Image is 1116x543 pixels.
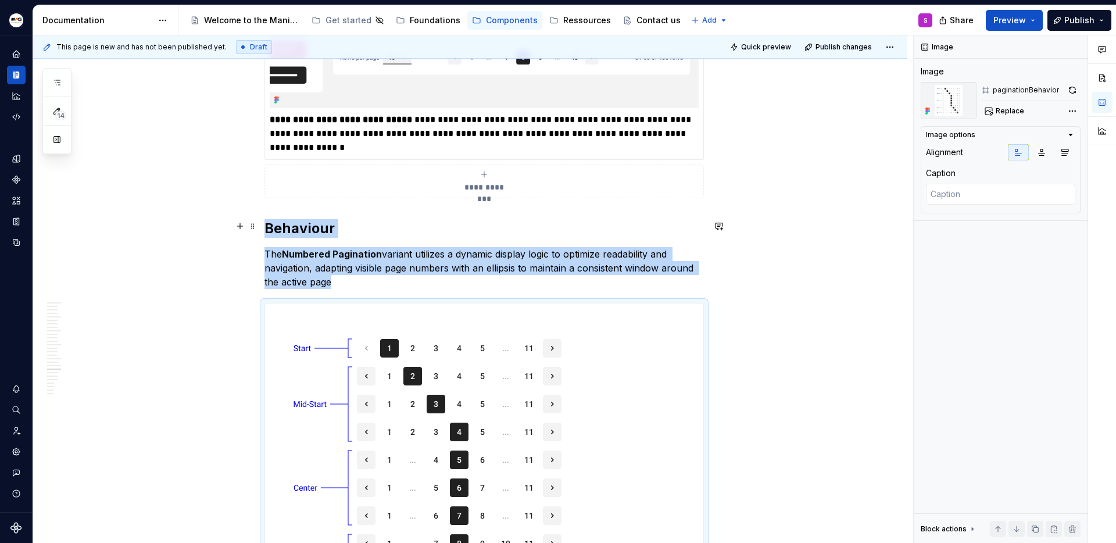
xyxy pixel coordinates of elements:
span: This page is new and has not been published yet. [56,42,227,52]
a: Code automation [7,108,26,126]
p: The variant utilizes a dynamic display logic to optimize readability and navigation, adapting vis... [264,247,704,289]
a: Foundations [391,11,465,30]
div: Get started [325,15,371,26]
button: Search ⌘K [7,401,26,419]
h2: Behaviour [264,219,704,238]
div: Welcome to the Manitou and [PERSON_NAME] Design System [204,15,300,26]
div: S [924,16,928,25]
a: Components [467,11,542,30]
div: paginationBehavior [993,85,1059,95]
div: Ressources [563,15,611,26]
a: Data sources [7,233,26,252]
a: Assets [7,191,26,210]
button: Publish [1047,10,1111,31]
div: Foundations [410,15,460,26]
a: Settings [7,442,26,461]
span: Replace [996,106,1024,116]
a: Analytics [7,87,26,105]
button: Share [933,10,981,31]
a: Documentation [7,66,26,84]
img: 9deeeb9a-7885-4c99-8241-5dc6e6ad8717.png [921,82,977,119]
span: Share [950,15,974,26]
span: Publish changes [815,42,872,52]
a: Ressources [545,11,616,30]
div: Alignment [926,147,963,158]
span: Draft [250,42,267,52]
div: Caption [926,167,956,179]
div: Image [921,66,944,77]
div: Components [486,15,538,26]
span: Add [702,16,717,25]
div: Documentation [42,15,152,26]
svg: Supernova Logo [10,522,22,534]
a: Welcome to the Manitou and [PERSON_NAME] Design System [185,11,305,30]
a: Invite team [7,421,26,440]
button: Notifications [7,380,26,398]
a: Get started [307,11,389,30]
button: Preview [986,10,1043,31]
img: e5cfe62c-2ffb-4aae-a2e8-6f19d60e01f1.png [9,13,23,27]
div: Contact us [636,15,681,26]
strong: Numbered Pagination [282,248,382,260]
span: Preview [993,15,1026,26]
span: Publish [1064,15,1094,26]
a: Storybook stories [7,212,26,231]
span: 14 [55,111,66,120]
button: Add [688,12,731,28]
a: Contact us [618,11,685,30]
span: Quick preview [741,42,791,52]
button: Image options [926,130,1075,140]
div: Image options [926,130,975,140]
a: Home [7,45,26,63]
a: Components [7,170,26,189]
button: Replace [981,103,1029,119]
button: Publish changes [801,39,877,55]
a: Design tokens [7,149,26,168]
button: Contact support [7,463,26,482]
div: Page tree [185,9,685,32]
div: Block actions [921,521,977,537]
button: Quick preview [727,39,796,55]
